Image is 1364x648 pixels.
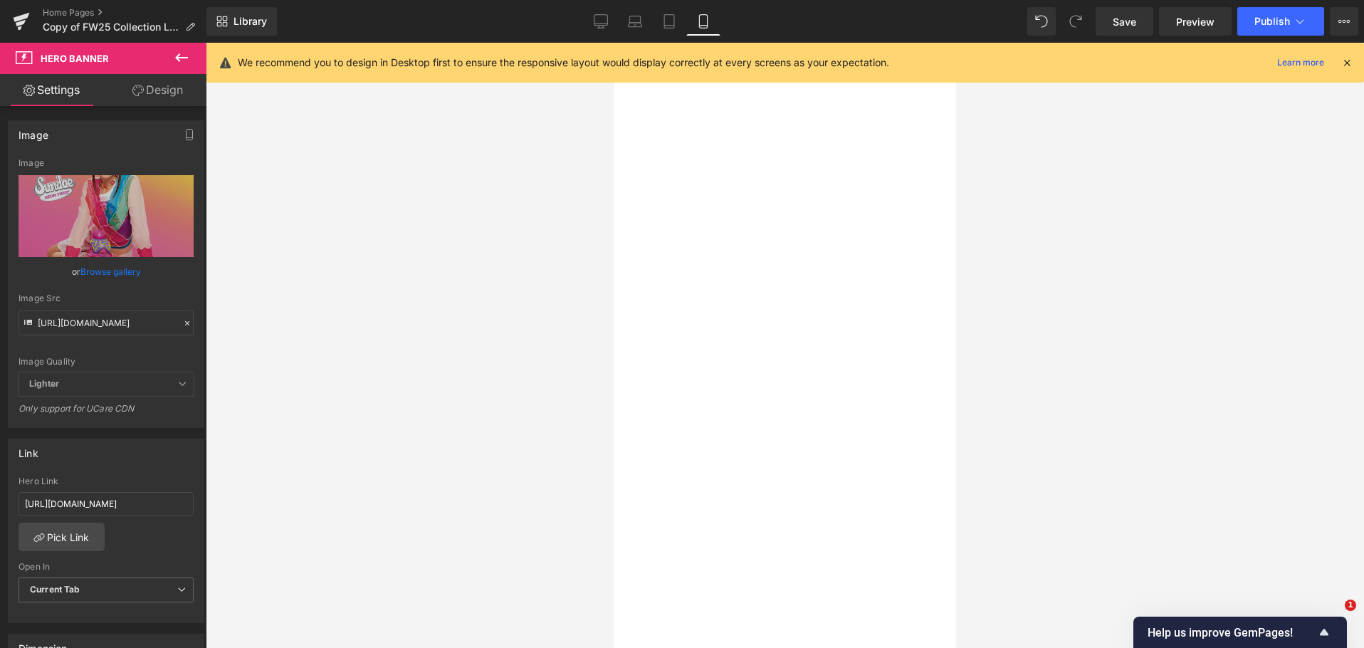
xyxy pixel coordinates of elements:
[19,439,38,459] div: Link
[1148,626,1316,639] span: Help us improve GemPages!
[1271,54,1330,71] a: Learn more
[19,357,194,367] div: Image Quality
[1330,7,1358,36] button: More
[19,121,48,141] div: Image
[19,264,194,279] div: or
[1148,624,1333,641] button: Show survey - Help us improve GemPages!
[1159,7,1232,36] a: Preview
[19,476,194,486] div: Hero Link
[686,7,720,36] a: Mobile
[19,523,105,551] a: Pick Link
[41,53,109,64] span: Hero Banner
[1237,7,1324,36] button: Publish
[19,492,194,516] input: https://your-shop.myshopify.com
[652,7,686,36] a: Tablet
[30,584,80,595] b: Current Tab
[1316,600,1350,634] iframe: Intercom live chat
[1176,14,1215,29] span: Preview
[43,21,179,33] span: Copy of FW25 Collection Last Drop + The Nineties
[43,7,206,19] a: Home Pages
[238,55,889,70] p: We recommend you to design in Desktop first to ensure the responsive layout would display correct...
[106,74,209,106] a: Design
[1061,7,1090,36] button: Redo
[19,293,194,303] div: Image Src
[19,310,194,335] input: Link
[19,158,194,168] div: Image
[206,7,277,36] a: New Library
[584,7,618,36] a: Desktop
[1113,14,1136,29] span: Save
[1345,600,1356,611] span: 1
[19,403,194,424] div: Only support for UCare CDN
[19,562,194,572] div: Open In
[1027,7,1056,36] button: Undo
[1254,16,1290,27] span: Publish
[80,259,141,284] a: Browse gallery
[29,378,59,389] b: Lighter
[618,7,652,36] a: Laptop
[234,15,267,28] span: Library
